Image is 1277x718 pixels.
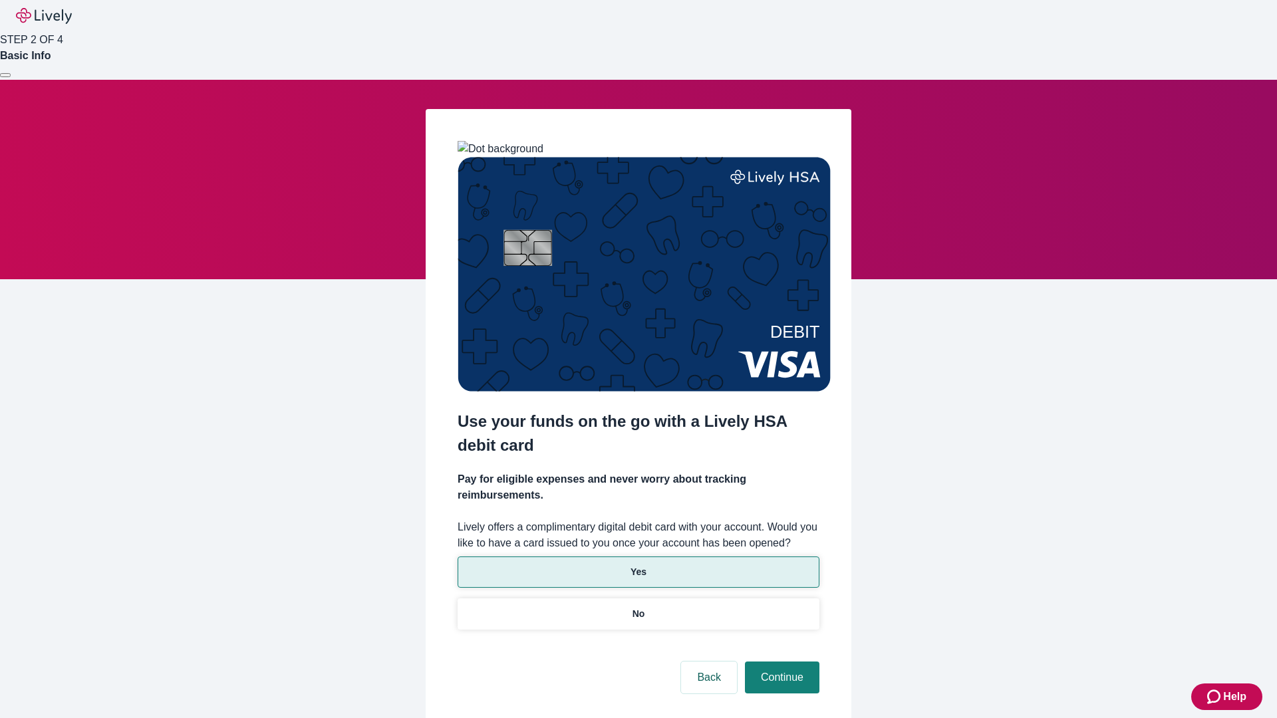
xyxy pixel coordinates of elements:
[16,8,72,24] img: Lively
[458,598,819,630] button: No
[633,607,645,621] p: No
[458,556,819,588] button: Yes
[458,141,543,157] img: Dot background
[1191,683,1262,710] button: Zendesk support iconHelp
[458,410,819,457] h2: Use your funds on the go with a Lively HSA debit card
[458,471,819,503] h4: Pay for eligible expenses and never worry about tracking reimbursements.
[458,157,831,392] img: Debit card
[458,519,819,551] label: Lively offers a complimentary digital debit card with your account. Would you like to have a card...
[631,565,646,579] p: Yes
[1223,689,1246,705] span: Help
[681,661,737,693] button: Back
[745,661,819,693] button: Continue
[1207,689,1223,705] svg: Zendesk support icon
